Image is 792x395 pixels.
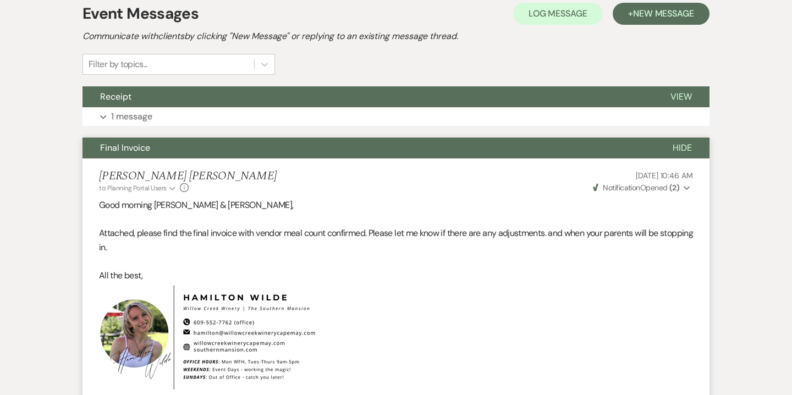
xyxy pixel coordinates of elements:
button: View [653,86,710,107]
span: Final Invoice [100,142,150,153]
button: Receipt [82,86,653,107]
span: Log Message [529,8,587,19]
button: Hide [655,138,710,158]
span: to: Planning Portal Users [99,184,167,193]
span: View [670,91,692,102]
span: Opened [593,183,679,193]
h2: Communicate with clients by clicking "New Message" or replying to an existing message thread. [82,30,710,43]
button: 1 message [82,107,710,126]
h5: [PERSON_NAME] [PERSON_NAME] [99,169,277,183]
span: Notification [603,183,640,193]
span: [DATE] 10:46 AM [636,171,693,180]
p: Attached, please find the final invoice with vendor meal count confirmed. Please let me know if t... [99,226,693,254]
button: Log Message [513,3,603,25]
button: NotificationOpened (2) [591,182,693,194]
p: Good morning [PERSON_NAME] & [PERSON_NAME], [99,198,693,212]
button: Final Invoice [82,138,655,158]
span: New Message [633,8,694,19]
strong: ( 2 ) [669,183,679,193]
span: Receipt [100,91,131,102]
p: 1 message [111,109,152,124]
button: +New Message [613,3,710,25]
h1: Event Messages [82,2,199,25]
span: Hide [673,142,692,153]
div: Filter by topics... [89,58,147,71]
p: All the best, [99,268,693,283]
button: to: Planning Portal Users [99,183,177,193]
